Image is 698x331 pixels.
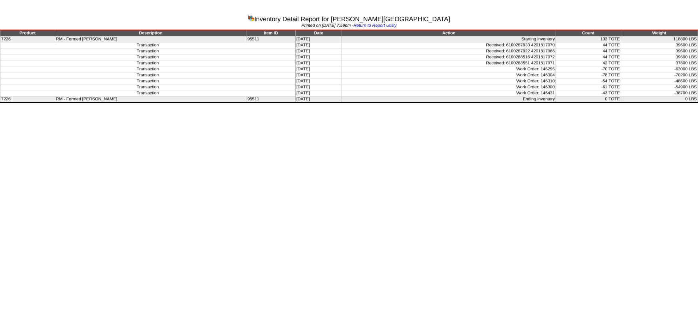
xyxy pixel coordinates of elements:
[0,36,55,42] td: 7226
[246,36,296,42] td: 95511
[342,48,556,54] td: Received: 6100287922 4201817966
[556,66,621,72] td: -70 TOTE
[295,60,342,66] td: [DATE]
[295,78,342,84] td: [DATE]
[556,90,621,96] td: -43 TOTE
[0,54,296,60] td: Transaction
[621,90,698,96] td: -38700 LBS
[621,48,698,54] td: 39600 LBS
[0,60,296,66] td: Transaction
[0,84,296,90] td: Transaction
[0,66,296,72] td: Transaction
[295,90,342,96] td: [DATE]
[556,30,621,36] td: Count
[342,78,556,84] td: Work Order: 146310
[342,66,556,72] td: Work Order: 146295
[556,54,621,60] td: 44 TOTE
[342,90,556,96] td: Work Order: 146431
[621,96,698,103] td: 0 LBS
[342,54,556,60] td: Received: 6100288516 4201817972
[246,96,296,103] td: 95511
[556,84,621,90] td: -61 TOTE
[621,66,698,72] td: -63000 LBS
[295,36,342,42] td: [DATE]
[342,36,556,42] td: Starting Inventory
[295,72,342,78] td: [DATE]
[621,60,698,66] td: 37800 LBS
[556,96,621,103] td: 0 TOTE
[0,96,55,103] td: 7226
[0,48,296,54] td: Transaction
[556,42,621,48] td: 44 TOTE
[0,72,296,78] td: Transaction
[0,90,296,96] td: Transaction
[621,54,698,60] td: 39600 LBS
[621,30,698,36] td: Weight
[621,36,698,42] td: 118800 LBS
[295,84,342,90] td: [DATE]
[0,30,55,36] td: Product
[295,48,342,54] td: [DATE]
[0,78,296,84] td: Transaction
[556,72,621,78] td: -78 TOTE
[295,96,342,103] td: [DATE]
[621,78,698,84] td: -48600 LBS
[556,60,621,66] td: 42 TOTE
[248,15,254,21] img: graph.gif
[0,42,296,48] td: Transaction
[342,72,556,78] td: Work Order: 146304
[55,30,246,36] td: Description
[621,72,698,78] td: -70200 LBS
[295,30,342,36] td: Date
[342,60,556,66] td: Received: 6100288551 4201817971
[295,54,342,60] td: [DATE]
[295,42,342,48] td: [DATE]
[342,84,556,90] td: Work Order: 146300
[621,42,698,48] td: 39600 LBS
[342,30,556,36] td: Action
[295,66,342,72] td: [DATE]
[55,36,246,42] td: RM - Formed [PERSON_NAME]
[342,42,556,48] td: Received: 6100287933 4201817970
[556,78,621,84] td: -54 TOTE
[354,23,397,28] a: Return to Report Utility
[621,84,698,90] td: -54900 LBS
[556,48,621,54] td: 44 TOTE
[55,96,246,103] td: RM - Formed [PERSON_NAME]
[246,30,296,36] td: Item ID
[556,36,621,42] td: 132 TOTE
[342,96,556,103] td: Ending Inventory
